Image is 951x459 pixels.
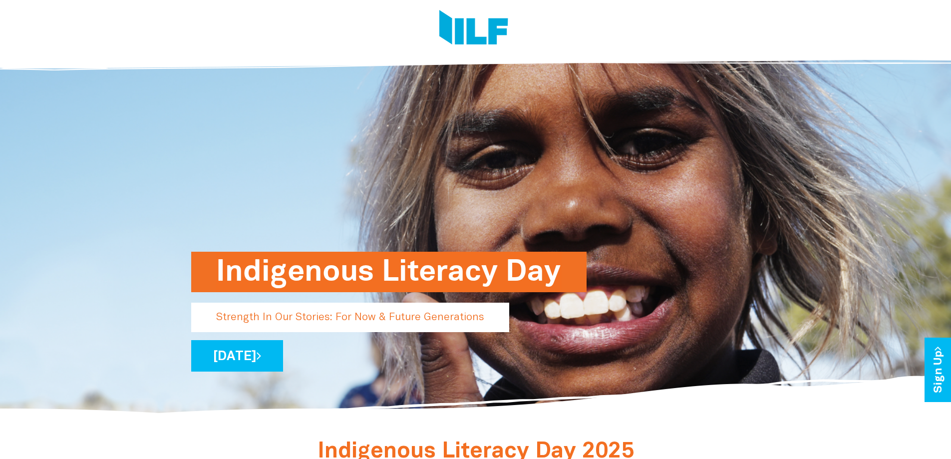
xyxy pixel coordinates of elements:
a: [DATE] [191,340,283,372]
h1: Indigenous Literacy Day [216,252,562,292]
img: Logo [439,10,508,47]
p: Strength In Our Stories: For Now & Future Generations [191,303,509,332]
